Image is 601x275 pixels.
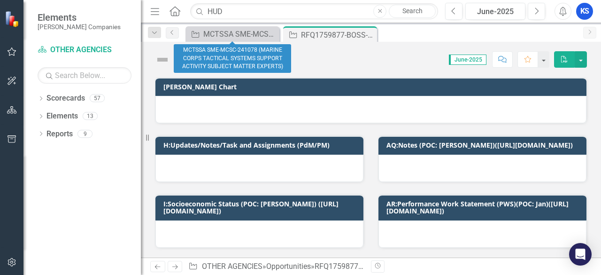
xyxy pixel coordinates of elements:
div: Open Intercom Messenger [569,243,592,266]
div: 57 [90,94,105,102]
h3: AQ:Notes (POC: [PERSON_NAME])([URL][DOMAIN_NAME]) [386,141,582,149]
a: OTHER AGENCIES [202,262,262,271]
a: Search [389,5,436,18]
a: Reports [46,129,73,140]
img: Not Defined [155,52,170,67]
img: ClearPoint Strategy [5,10,21,27]
a: Elements [46,111,78,122]
h3: I:Socioeconomic Status (POC: [PERSON_NAME]) ([URL][DOMAIN_NAME]) [163,200,359,215]
div: 9 [77,130,92,138]
input: Search ClearPoint... [190,3,438,20]
button: June-2025 [465,3,525,20]
input: Search Below... [38,67,131,84]
span: Elements [38,12,121,23]
div: RFQ1759877-BOSS-HUDOIG-GSAMAS (Business Operations Support Services) [315,262,574,271]
div: RFQ1759877-BOSS-HUDOIG-GSAMAS (Business Operations Support Services) [301,29,375,41]
small: [PERSON_NAME] Companies [38,23,121,31]
button: KS [576,3,593,20]
div: 13 [83,112,98,120]
a: Opportunities [266,262,311,271]
a: Scorecards [46,93,85,104]
a: MCTSSA SME-MCSC-241078 (MARINE CORPS TACTICAL SYSTEMS SUPPORT ACTIVITY SUBJECT MATTER EXPERTS) [188,28,277,40]
span: June-2025 [449,55,486,65]
div: » » [188,261,364,272]
h3: H:Updates/Notes/Task and Assignments (PdM/PM) [163,141,359,149]
h3: AR:Performance Work Statement (PWS)(POC: Jan)([URL][DOMAIN_NAME]) [386,200,582,215]
a: OTHER AGENCIES [38,45,131,55]
div: MCTSSA SME-MCSC-241078 (MARINE CORPS TACTICAL SYSTEMS SUPPORT ACTIVITY SUBJECT MATTER EXPERTS) [174,44,291,73]
div: MCTSSA SME-MCSC-241078 (MARINE CORPS TACTICAL SYSTEMS SUPPORT ACTIVITY SUBJECT MATTER EXPERTS) [203,28,277,40]
div: June-2025 [469,6,522,17]
h3: [PERSON_NAME] Chart [163,83,582,90]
